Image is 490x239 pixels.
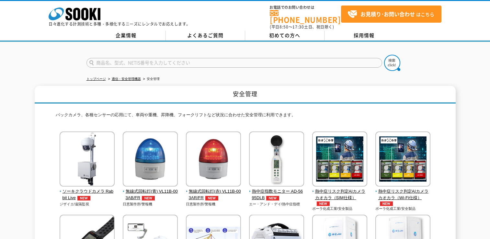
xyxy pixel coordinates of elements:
[186,131,241,188] img: 無線式回転灯(赤) VL11B-003AR/FR
[279,24,289,30] span: 8:50
[204,196,220,200] img: NEW
[123,188,178,202] span: 無線式回転灯(青) VL11B-003AB/FR
[60,131,115,188] img: ソーキクラウドカメラ Rabbit Live
[360,10,415,18] strong: お見積り･お問い合わせ
[123,201,178,207] p: 日恵製作所/警報機
[166,31,245,40] a: よくあるご質問
[325,31,404,40] a: 採用情報
[86,58,382,68] input: 商品名、型式、NETIS番号を入力してください
[60,201,115,207] p: ジザイエ/遠隔監視
[312,188,368,206] span: 熱中症リスク判定AIカメラ カオカラ（SIM仕様）
[60,188,115,202] span: ソーキクラウドカメラ Rabbit Live
[270,10,341,23] a: [PHONE_NUMBER]
[265,196,281,200] img: NEW
[112,77,141,81] a: 通信・安全管理機器
[86,31,166,40] a: 企業情報
[378,201,394,206] img: NEW
[249,201,304,207] p: エー・アンド・デイ/熱中症指標
[123,182,178,201] a: 無線式回転灯(青) VL11B-003AB/FRNEW
[123,131,178,188] img: 無線式回転灯(青) VL11B-003AB/FR
[375,131,430,188] img: 熱中症リスク判定AIカメラ カオカラ（Wi-Fi仕様）
[249,182,304,201] a: 熱中症指数モニター AD-5695DLBNEW
[312,131,367,188] img: 熱中症リスク判定AIカメラ カオカラ（SIM仕様）
[312,182,368,206] a: 熱中症リスク判定AIカメラ カオカラ（SIM仕様）NEW
[270,24,334,30] span: (平日 ～ 土日、祝日除く)
[375,188,431,206] span: 熱中症リスク判定AIカメラ カオカラ（Wi-Fi仕様）
[140,196,156,200] img: NEW
[375,206,431,211] p: ポーラ化成工業/安全製品
[186,188,241,202] span: 無線式回転灯(赤) VL11B-003AR/FR
[142,76,160,83] li: 安全管理
[269,32,300,39] span: 初めての方へ
[348,9,434,19] span: はこちら
[315,201,331,206] img: NEW
[86,77,106,81] a: トップページ
[245,31,325,40] a: 初めての方へ
[312,206,368,211] p: ポーラ化成工業/安全製品
[49,22,190,26] p: 日々進化する計測技術と多種・多様化するニーズにレンタルでお応えします。
[384,55,400,71] img: btn_search.png
[375,182,431,206] a: 熱中症リスク判定AIカメラ カオカラ（Wi-Fi仕様）NEW
[249,131,304,188] img: 熱中症指数モニター AD-5695DLB
[249,188,304,202] span: 熱中症指数モニター AD-5695DLB
[35,86,456,104] h1: 安全管理
[56,112,435,122] p: バックカメラ、各種センサーの応用にて、車両や重機、昇降機、フォークリフトなど状況に合わせた安全管理に利用できます。
[60,182,115,201] a: ソーキクラウドカメラ Rabbit LiveNEW
[76,196,92,200] img: NEW
[292,24,304,30] span: 17:30
[186,201,241,207] p: 日恵製作所/警報機
[270,6,341,9] span: お電話でのお問い合わせは
[186,182,241,201] a: 無線式回転灯(赤) VL11B-003AR/FRNEW
[341,6,441,23] a: お見積り･お問い合わせはこちら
